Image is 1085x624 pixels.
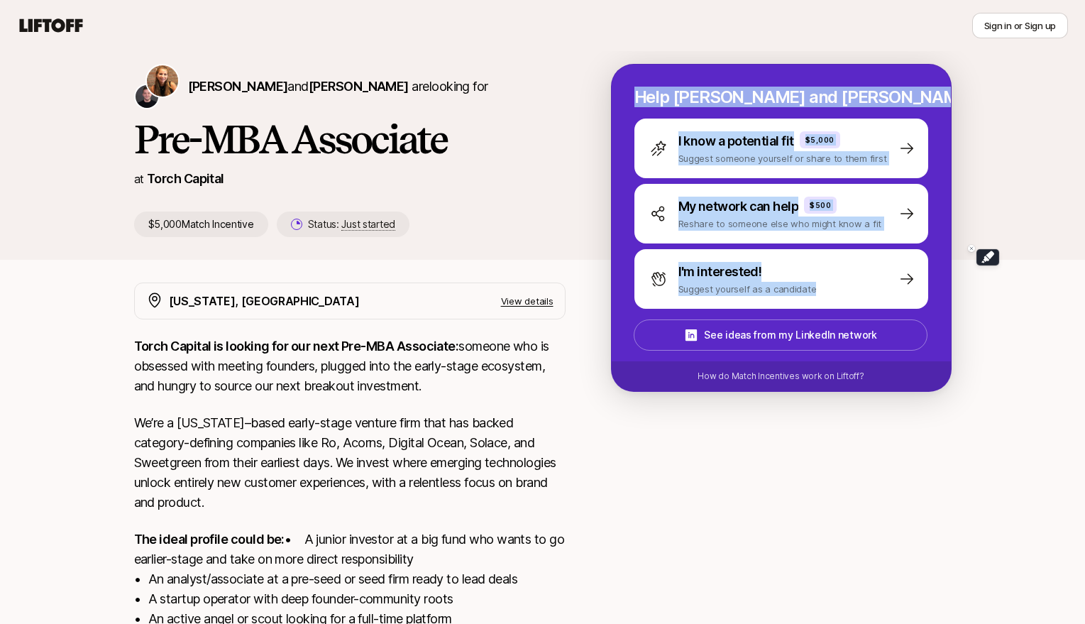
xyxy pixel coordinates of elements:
p: at [134,170,144,188]
button: Sign in or Sign up [972,13,1068,38]
h1: Pre-MBA Associate [134,118,566,160]
p: How do Match Incentives work on Liftoff? [698,370,864,383]
p: someone who is obsessed with meeting founders, plugged into the early-stage ecosystem, and hungry... [134,336,566,396]
p: My network can help [678,197,799,217]
p: I know a potential fit [678,131,794,151]
p: Suggest someone yourself or share to them first [678,151,887,165]
p: [US_STATE], [GEOGRAPHIC_DATA] [169,292,360,310]
p: I'm interested! [678,262,762,282]
button: See ideas from my LinkedIn network [634,319,927,351]
p: Status: [308,216,395,233]
p: We’re a [US_STATE]–based early-stage venture firm that has backed category-defining companies lik... [134,413,566,513]
strong: The ideal profile could be: [134,532,285,547]
span: [PERSON_NAME] [309,79,409,94]
p: $500 [810,199,831,211]
p: are looking for [188,77,488,97]
p: Help [PERSON_NAME] and [PERSON_NAME] hire [634,87,928,107]
p: View details [501,294,553,308]
p: $5,000 Match Incentive [134,212,268,237]
span: and [287,79,408,94]
p: See ideas from my LinkedIn network [704,327,876,344]
span: Just started [341,218,395,231]
strong: Torch Capital is looking for our next Pre-MBA Associate: [134,339,459,354]
span: [PERSON_NAME] [188,79,288,94]
p: Reshare to someone else who might know a fit [678,217,882,231]
a: Torch Capital [147,171,224,186]
img: Katie Reiner [147,65,178,97]
p: $5,000 [805,134,835,146]
img: Christopher Harper [136,85,158,108]
p: Suggest yourself as a candidate [678,282,817,296]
